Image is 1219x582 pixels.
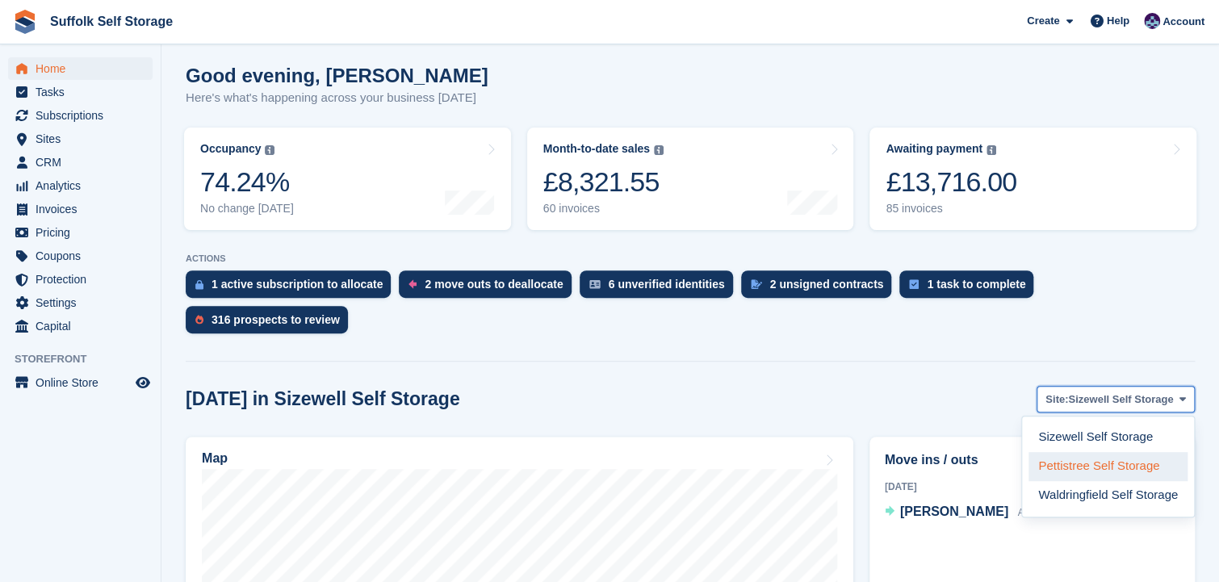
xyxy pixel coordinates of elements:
h2: Move ins / outs [885,450,1179,470]
div: No change [DATE] [200,202,294,216]
a: menu [8,268,153,291]
div: Occupancy [200,142,261,156]
span: Sizewell Self Storage [1068,391,1173,408]
a: menu [8,245,153,267]
img: active_subscription_to_allocate_icon-d502201f5373d7db506a760aba3b589e785aa758c864c3986d89f69b8ff3... [195,279,203,290]
span: Invoices [36,198,132,220]
span: CRM [36,151,132,174]
span: Analytics [36,174,132,197]
div: 1 task to complete [927,278,1025,291]
a: 2 move outs to deallocate [399,270,579,306]
img: verify_identity-adf6edd0f0f0b5bbfe63781bf79b02c33cf7c696d77639b501bdc392416b5a36.svg [589,279,601,289]
h2: Map [202,451,228,466]
div: 6 unverified identities [609,278,725,291]
span: Online Store [36,371,132,394]
span: Settings [36,291,132,314]
p: ACTIONS [186,253,1195,264]
span: Account [1162,14,1204,30]
span: Sites [36,128,132,150]
div: 1 active subscription to allocate [212,278,383,291]
a: Month-to-date sales £8,321.55 60 invoices [527,128,854,230]
a: 1 task to complete [899,270,1041,306]
a: menu [8,371,153,394]
a: menu [8,315,153,337]
img: William Notcutt [1144,13,1160,29]
div: £8,321.55 [543,165,664,199]
a: Awaiting payment £13,716.00 85 invoices [869,128,1196,230]
span: Subscriptions [36,104,132,127]
span: Tasks [36,81,132,103]
p: Here's what's happening across your business [DATE] [186,89,488,107]
a: menu [8,81,153,103]
span: Create [1027,13,1059,29]
div: 2 move outs to deallocate [425,278,563,291]
div: 2 unsigned contracts [770,278,884,291]
div: Awaiting payment [886,142,982,156]
span: Pricing [36,221,132,244]
h2: [DATE] in Sizewell Self Storage [186,388,460,410]
span: Site: [1045,391,1068,408]
span: Storefront [15,351,161,367]
span: [PERSON_NAME] [900,505,1008,518]
a: 2 unsigned contracts [741,270,900,306]
div: £13,716.00 [886,165,1016,199]
h1: Good evening, [PERSON_NAME] [186,65,488,86]
img: icon-info-grey-7440780725fd019a000dd9b08b2336e03edf1995a4989e88bcd33f0948082b44.svg [265,145,274,155]
a: menu [8,291,153,314]
span: Help [1107,13,1129,29]
a: menu [8,128,153,150]
a: Sizewell Self Storage [1028,423,1188,452]
a: menu [8,221,153,244]
div: 85 invoices [886,202,1016,216]
span: Capital [36,315,132,337]
a: 316 prospects to review [186,306,356,341]
span: Protection [36,268,132,291]
div: Month-to-date sales [543,142,650,156]
div: 60 invoices [543,202,664,216]
img: contract_signature_icon-13c848040528278c33f63329250d36e43548de30e8caae1d1a13099fd9432cc5.svg [751,279,762,289]
img: task-75834270c22a3079a89374b754ae025e5fb1db73e45f91037f5363f120a921f8.svg [909,279,919,289]
div: 74.24% [200,165,294,199]
div: 316 prospects to review [212,313,340,326]
a: menu [8,151,153,174]
a: 6 unverified identities [580,270,741,306]
a: Suffolk Self Storage [44,8,179,35]
img: prospect-51fa495bee0391a8d652442698ab0144808aea92771e9ea1ae160a38d050c398.svg [195,315,203,324]
a: Waldringfield Self Storage [1028,481,1188,510]
span: A3 [1017,507,1029,518]
button: Site: Sizewell Self Storage [1037,386,1195,412]
a: 1 active subscription to allocate [186,270,399,306]
a: [PERSON_NAME] A3 [885,502,1029,523]
img: stora-icon-8386f47178a22dfd0bd8f6a31ec36ba5ce8667c1dd55bd0f319d3a0aa187defe.svg [13,10,37,34]
a: Occupancy 74.24% No change [DATE] [184,128,511,230]
img: icon-info-grey-7440780725fd019a000dd9b08b2336e03edf1995a4989e88bcd33f0948082b44.svg [654,145,664,155]
span: Coupons [36,245,132,267]
a: menu [8,57,153,80]
div: [DATE] [885,479,1179,494]
a: menu [8,198,153,220]
a: menu [8,174,153,197]
a: menu [8,104,153,127]
img: move_outs_to_deallocate_icon-f764333ba52eb49d3ac5e1228854f67142a1ed5810a6f6cc68b1a99e826820c5.svg [408,279,417,289]
a: Preview store [133,373,153,392]
a: Pettistree Self Storage [1028,452,1188,481]
img: icon-info-grey-7440780725fd019a000dd9b08b2336e03edf1995a4989e88bcd33f0948082b44.svg [987,145,996,155]
span: Home [36,57,132,80]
